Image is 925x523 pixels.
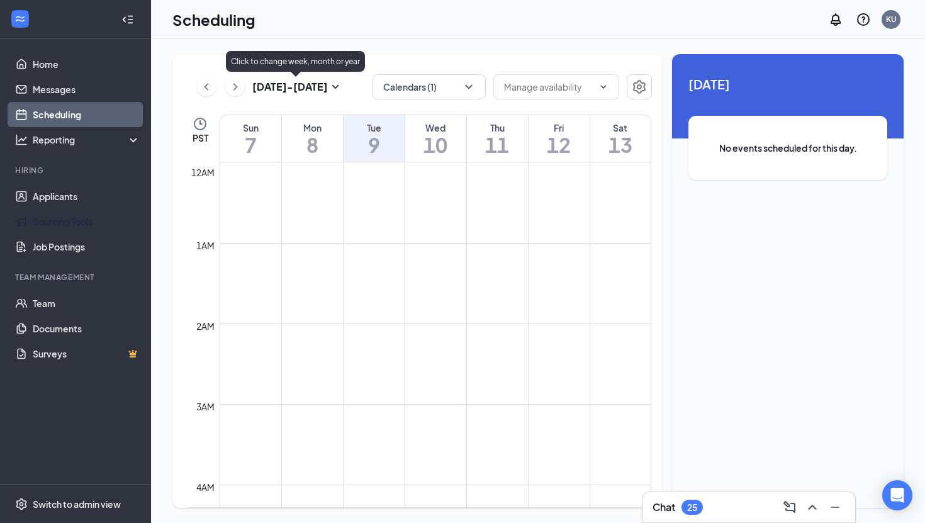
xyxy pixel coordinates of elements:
[856,12,871,27] svg: QuestionInfo
[373,74,486,99] button: Calendars (1)ChevronDown
[33,77,140,102] a: Messages
[328,79,343,94] svg: SmallChevronDown
[802,497,822,517] button: ChevronUp
[467,115,528,162] a: September 11, 2025
[282,134,343,155] h1: 8
[33,52,140,77] a: Home
[193,116,208,132] svg: Clock
[805,500,820,515] svg: ChevronUp
[882,480,912,510] div: Open Intercom Messenger
[590,115,651,162] a: September 13, 2025
[688,74,887,94] span: [DATE]
[827,500,843,515] svg: Minimize
[33,209,140,234] a: Sourcing Tools
[405,134,466,155] h1: 10
[252,80,328,94] h3: [DATE] - [DATE]
[780,497,800,517] button: ComposeMessage
[529,115,590,162] a: September 12, 2025
[405,121,466,134] div: Wed
[220,115,281,162] a: September 7, 2025
[344,115,405,162] a: September 9, 2025
[33,234,140,259] a: Job Postings
[405,115,466,162] a: September 10, 2025
[590,121,651,134] div: Sat
[529,121,590,134] div: Fri
[782,500,797,515] svg: ComposeMessage
[226,51,365,72] div: Click to change week, month or year
[282,121,343,134] div: Mon
[462,81,475,93] svg: ChevronDown
[632,79,647,94] svg: Settings
[467,134,528,155] h1: 11
[194,319,217,333] div: 2am
[529,134,590,155] h1: 12
[172,9,255,30] h1: Scheduling
[197,77,216,96] button: ChevronLeft
[33,291,140,316] a: Team
[193,132,208,144] span: PST
[590,134,651,155] h1: 13
[33,498,121,510] div: Switch to admin view
[194,239,217,252] div: 1am
[200,79,213,94] svg: ChevronLeft
[220,134,281,155] h1: 7
[220,121,281,134] div: Sun
[714,141,862,155] span: No events scheduled for this day.
[687,502,697,513] div: 25
[653,500,675,514] h3: Chat
[226,77,245,96] button: ChevronRight
[15,498,28,510] svg: Settings
[121,13,134,26] svg: Collapse
[33,316,140,341] a: Documents
[467,121,528,134] div: Thu
[14,13,26,25] svg: WorkstreamLogo
[194,480,217,494] div: 4am
[15,165,138,176] div: Hiring
[33,102,140,127] a: Scheduling
[886,14,897,25] div: KU
[344,121,405,134] div: Tue
[825,497,845,517] button: Minimize
[598,82,608,92] svg: ChevronDown
[627,74,652,99] button: Settings
[15,272,138,283] div: Team Management
[282,115,343,162] a: September 8, 2025
[828,12,843,27] svg: Notifications
[15,133,28,146] svg: Analysis
[33,133,141,146] div: Reporting
[33,184,140,209] a: Applicants
[189,166,217,179] div: 12am
[194,400,217,413] div: 3am
[504,80,593,94] input: Manage availability
[344,134,405,155] h1: 9
[33,341,140,366] a: SurveysCrown
[229,79,242,94] svg: ChevronRight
